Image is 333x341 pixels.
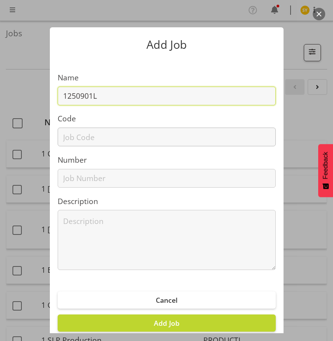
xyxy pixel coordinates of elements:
[154,318,180,328] span: Add Job
[58,72,276,83] label: Name
[58,314,276,332] button: Add Job
[58,128,276,146] input: Job Code
[58,169,276,188] input: Job Number
[58,39,276,50] p: Add Job
[58,291,276,309] button: Cancel
[58,87,276,105] input: Job Name
[58,113,276,124] label: Code
[318,144,333,197] button: Feedback - Show survey
[322,152,329,179] span: Feedback
[156,295,178,305] span: Cancel
[58,155,276,166] label: Number
[58,196,276,207] label: Description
